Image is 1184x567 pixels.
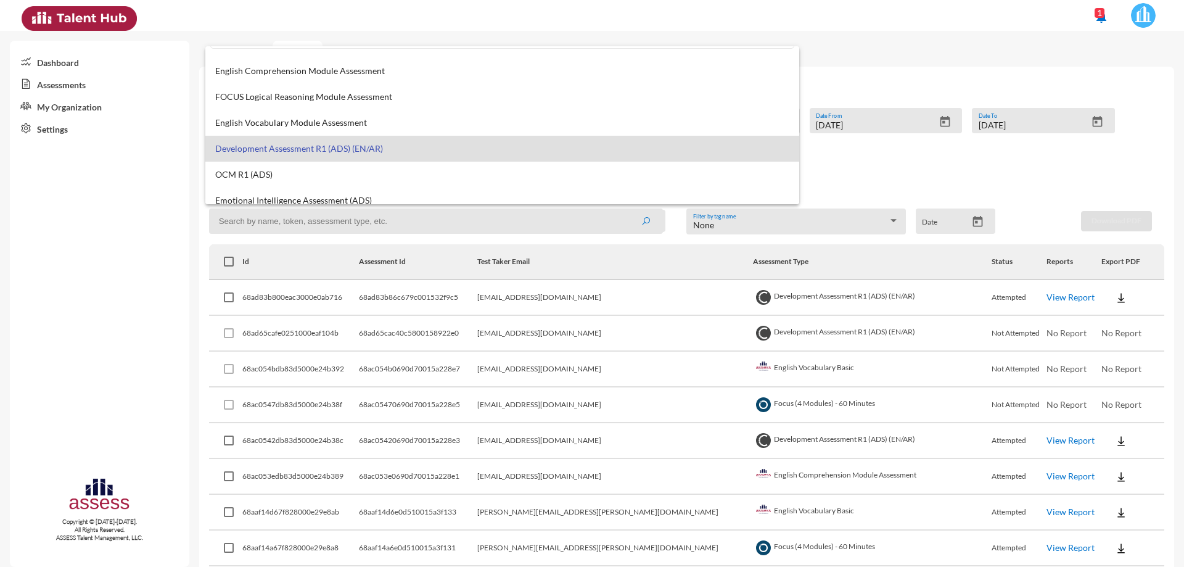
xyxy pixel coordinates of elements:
[215,66,789,76] span: English Comprehension Module Assessment
[215,118,789,128] span: English Vocabulary Module Assessment
[215,92,789,102] span: FOCUS Logical Reasoning Module Assessment
[215,144,789,154] span: Development Assessment R1 (ADS) (EN/AR)
[215,196,789,205] span: Emotional Intelligence Assessment (ADS)
[215,170,789,180] span: OCM R1 (ADS)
